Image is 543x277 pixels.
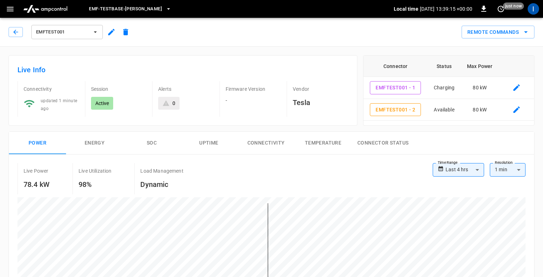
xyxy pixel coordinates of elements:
p: Load Management [140,167,183,174]
p: Live Utilization [79,167,111,174]
button: Uptime [180,132,237,155]
button: Remote Commands [462,26,534,39]
label: Resolution [495,160,513,166]
span: just now [503,2,524,10]
div: profile-icon [528,3,539,15]
button: Energy [66,132,123,155]
button: set refresh interval [495,3,507,15]
p: - [226,97,281,104]
p: Alerts [158,85,214,93]
p: Vendor [293,85,348,93]
button: eMF-Testbase-[PERSON_NAME] [86,2,174,16]
td: 80 kW [461,77,499,99]
td: Charging [428,77,461,99]
div: 1 min [490,163,526,177]
div: Last 4 hrs [446,163,484,177]
button: Temperature [295,132,352,155]
th: Connector [363,56,428,77]
span: updated 1 minute ago [41,98,77,111]
p: Live Power [24,167,49,174]
div: remote commands options [462,26,534,39]
button: Connectivity [237,132,295,155]
h6: Tesla [293,97,348,108]
p: Local time [394,5,418,12]
button: SOC [123,132,180,155]
div: 0 [172,100,175,107]
th: Status [428,56,461,77]
table: connector table [363,56,534,121]
span: EMFTEST001 [36,28,89,36]
p: Active [95,100,109,107]
td: 80 kW [461,99,499,121]
p: [DATE] 13:39:15 +00:00 [420,5,472,12]
button: EMFTEST001 - 1 [370,81,421,94]
h6: 78.4 kW [24,179,50,190]
span: eMF-Testbase-[PERSON_NAME] [89,5,162,13]
td: Available [428,99,461,121]
p: Firmware Version [226,85,281,93]
button: Power [9,132,66,155]
th: Max Power [461,56,499,77]
label: Time Range [438,160,458,166]
h6: Dynamic [140,179,183,190]
p: Session [91,85,147,93]
button: EMFTEST001 [31,25,103,39]
img: ampcontrol.io logo [20,2,70,16]
h6: 98% [79,179,111,190]
h6: Live Info [17,64,348,75]
p: Connectivity [24,85,79,93]
button: EMFTEST001 - 2 [370,103,421,116]
button: Connector Status [352,132,414,155]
